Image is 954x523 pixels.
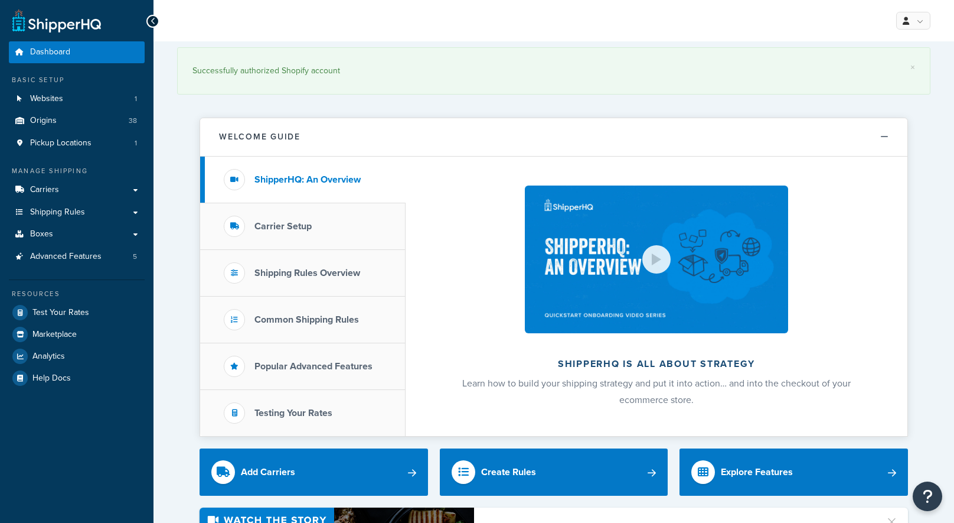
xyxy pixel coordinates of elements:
h3: Testing Your Rates [254,408,332,418]
img: ShipperHQ is all about strategy [525,186,788,334]
a: Create Rules [440,449,668,496]
span: Origins [30,116,57,126]
span: Dashboard [30,47,70,57]
a: Shipping Rules [9,202,145,223]
div: Create Rules [481,464,536,480]
span: Learn how to build your shipping strategy and put it into action… and into the checkout of your e... [462,376,851,407]
a: Pickup Locations1 [9,132,145,154]
a: Websites1 [9,88,145,110]
li: Advanced Features [9,246,145,268]
a: Carriers [9,179,145,201]
a: Explore Features [679,449,908,496]
div: Resources [9,289,145,299]
h3: Common Shipping Rules [254,314,359,325]
span: Analytics [32,352,65,362]
a: Boxes [9,223,145,245]
span: Marketplace [32,330,77,340]
span: Advanced Features [30,252,102,262]
div: Basic Setup [9,75,145,85]
span: Shipping Rules [30,207,85,217]
a: × [910,63,915,72]
span: Test Your Rates [32,308,89,318]
h2: Welcome Guide [219,132,300,141]
div: Explore Features [721,464,793,480]
span: Websites [30,94,63,104]
a: Advanced Features5 [9,246,145,268]
a: Add Carriers [200,449,428,496]
h3: Carrier Setup [254,221,312,232]
h2: ShipperHQ is all about strategy [437,359,876,369]
button: Open Resource Center [913,482,942,511]
span: Carriers [30,185,59,195]
span: Pickup Locations [30,138,92,148]
span: Help Docs [32,373,71,384]
li: Pickup Locations [9,132,145,154]
a: Test Your Rates [9,302,145,323]
h3: Shipping Rules Overview [254,268,360,278]
a: Dashboard [9,41,145,63]
li: Websites [9,88,145,110]
li: Origins [9,110,145,132]
a: Analytics [9,346,145,367]
button: Welcome Guide [200,118,907,156]
a: Help Docs [9,368,145,389]
span: Boxes [30,229,53,239]
h3: Popular Advanced Features [254,361,373,372]
div: Successfully authorized Shopify account [192,63,915,79]
a: Marketplace [9,324,145,345]
a: Origins38 [9,110,145,132]
h3: ShipperHQ: An Overview [254,174,361,185]
span: 1 [135,94,137,104]
span: 5 [133,252,137,262]
div: Add Carriers [241,464,295,480]
span: 38 [129,116,137,126]
div: Manage Shipping [9,166,145,176]
span: 1 [135,138,137,148]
